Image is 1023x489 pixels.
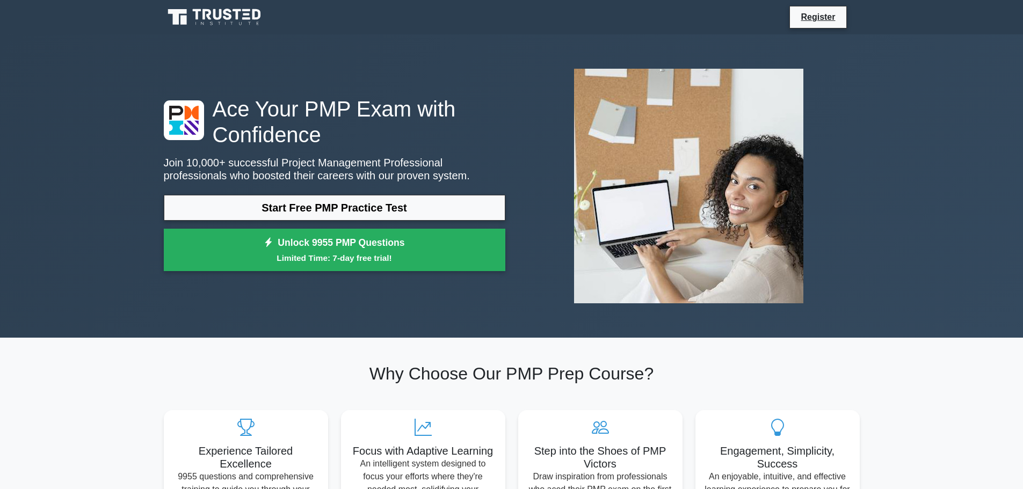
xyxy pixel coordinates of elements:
h2: Why Choose Our PMP Prep Course? [164,363,860,384]
a: Start Free PMP Practice Test [164,195,505,221]
small: Limited Time: 7-day free trial! [177,252,492,264]
h5: Focus with Adaptive Learning [350,444,497,457]
h5: Experience Tailored Excellence [172,444,320,470]
a: Unlock 9955 PMP QuestionsLimited Time: 7-day free trial! [164,229,505,272]
h5: Step into the Shoes of PMP Victors [527,444,674,470]
h5: Engagement, Simplicity, Success [704,444,851,470]
h1: Ace Your PMP Exam with Confidence [164,96,505,148]
p: Join 10,000+ successful Project Management Professional professionals who boosted their careers w... [164,156,505,182]
a: Register [794,10,841,24]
